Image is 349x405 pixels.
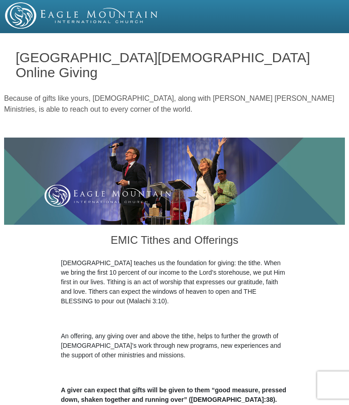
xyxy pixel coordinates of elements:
p: Because of gifts like yours, [DEMOGRAPHIC_DATA], along with [PERSON_NAME] [PERSON_NAME] Ministrie... [4,93,345,115]
b: A giver can expect that gifts will be given to them “good measure, pressed down, shaken together ... [61,386,286,403]
p: [DEMOGRAPHIC_DATA] teaches us the foundation for giving: the tithe. When we bring the first 10 pe... [61,258,288,306]
h3: EMIC Tithes and Offerings [61,225,288,258]
h1: [GEOGRAPHIC_DATA][DEMOGRAPHIC_DATA] Online Giving [16,50,334,80]
p: An offering, any giving over and above the tithe, helps to further the growth of [DEMOGRAPHIC_DAT... [61,331,288,360]
img: EMIC [5,2,159,29]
